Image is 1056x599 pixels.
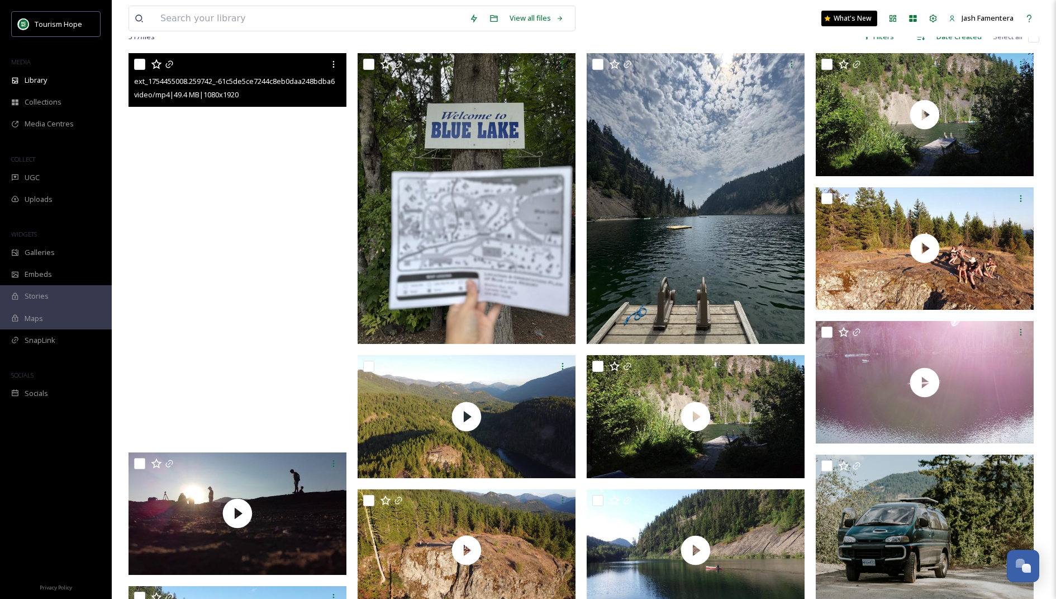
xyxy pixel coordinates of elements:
img: thumbnail [816,53,1034,176]
img: thumbnail [816,187,1034,310]
span: COLLECT [11,155,35,163]
span: Collections [25,97,61,107]
span: Socials [25,388,48,399]
a: Privacy Policy [40,580,72,593]
img: logo.png [18,18,29,30]
span: SnapLink [25,335,55,346]
span: MEDIA [11,58,31,66]
span: SOCIALS [11,371,34,379]
span: Library [25,75,47,86]
img: thumbnail [358,355,575,478]
span: Media Centres [25,119,74,129]
img: ext_1754455005.467361_-IMG_0717.jpeg [358,53,575,344]
span: Embeds [25,269,52,280]
span: Maps [25,313,43,324]
span: video/mp4 | 49.4 MB | 1080 x 1920 [134,89,239,100]
img: thumbnail [587,355,805,478]
input: Search your library [155,6,464,31]
span: Stories [25,291,49,301]
span: Tourism Hope [35,19,82,29]
span: Jash Famentera [962,13,1014,23]
a: View all files [504,7,569,29]
img: thumbnail [129,452,346,575]
img: thumbnail [816,321,1034,444]
img: ext_1754455005.328925_-IMG_0729.jpeg [587,53,805,344]
span: WIDGETS [11,230,37,238]
a: Jash Famentera [943,7,1019,29]
span: Privacy Policy [40,584,72,591]
span: Uploads [25,194,53,205]
a: What's New [821,11,877,26]
button: Open Chat [1007,550,1039,582]
video: ext_1754455008.259742_-61c5de5ce7244c8eb0daa248bdba656d.mp4 [129,53,346,441]
span: UGC [25,172,40,183]
span: ext_1754455008.259742_-61c5de5ce7244c8eb0daa248bdba656d.mp4 [134,76,363,86]
span: Galleries [25,247,55,258]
